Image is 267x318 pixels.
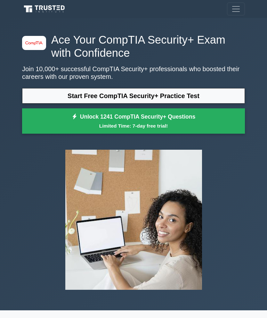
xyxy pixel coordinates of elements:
p: Join 10,000+ successful CompTIA Security+ professionals who boosted their careers with our proven... [22,65,245,80]
a: Unlock 1241 CompTIA Security+ QuestionsLimited Time: 7-day free trial! [22,108,245,134]
button: Toggle navigation [227,3,245,15]
a: Start Free CompTIA Security+ Practice Test [22,88,245,104]
h1: Ace Your CompTIA Security+ Exam with Confidence [22,33,245,60]
small: Limited Time: 7-day free trial! [30,122,237,130]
